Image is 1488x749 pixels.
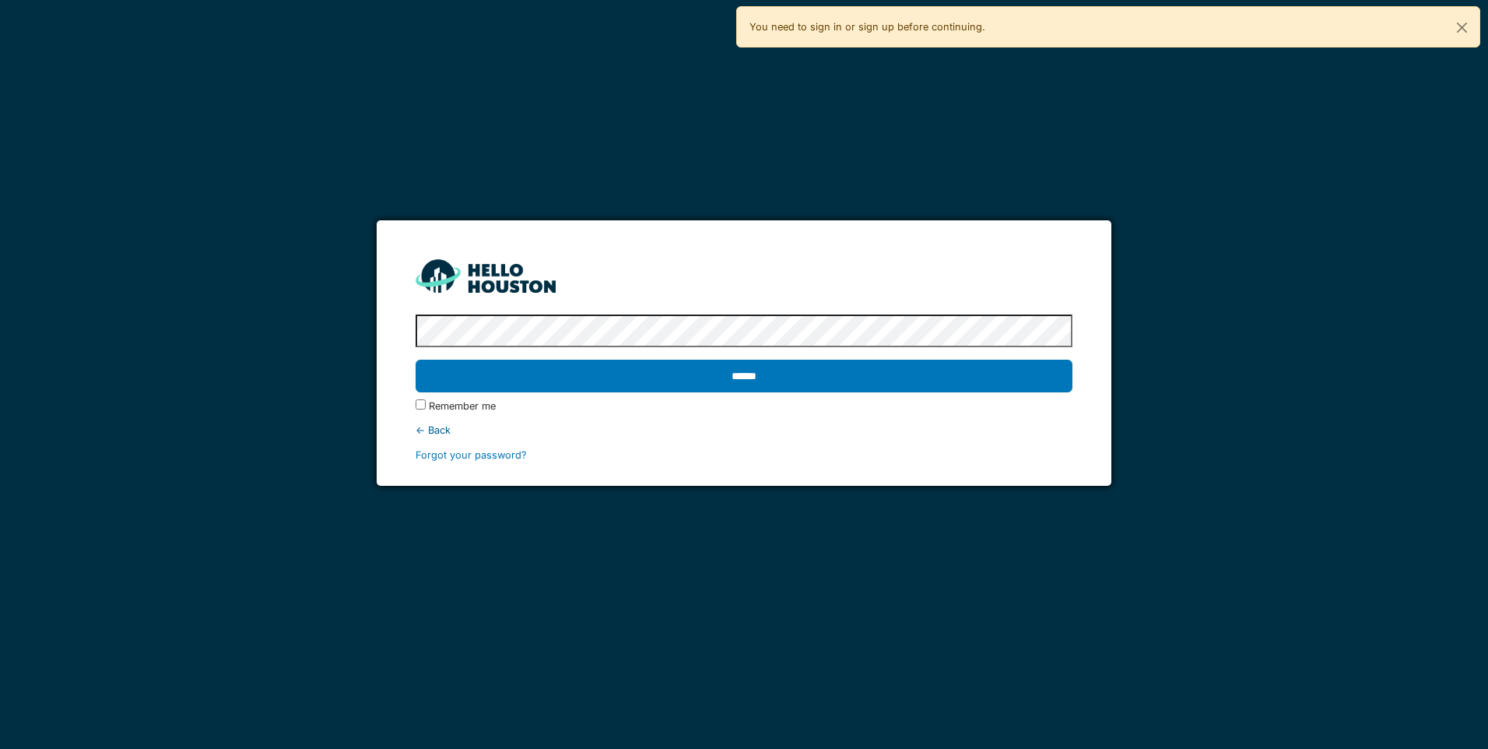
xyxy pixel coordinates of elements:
div: ← Back [416,423,1072,438]
button: Close [1444,7,1479,48]
a: Forgot your password? [416,449,527,461]
img: HH_line-BYnF2_Hg.png [416,259,556,293]
div: You need to sign in or sign up before continuing. [736,6,1480,47]
label: Remember me [429,399,496,413]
